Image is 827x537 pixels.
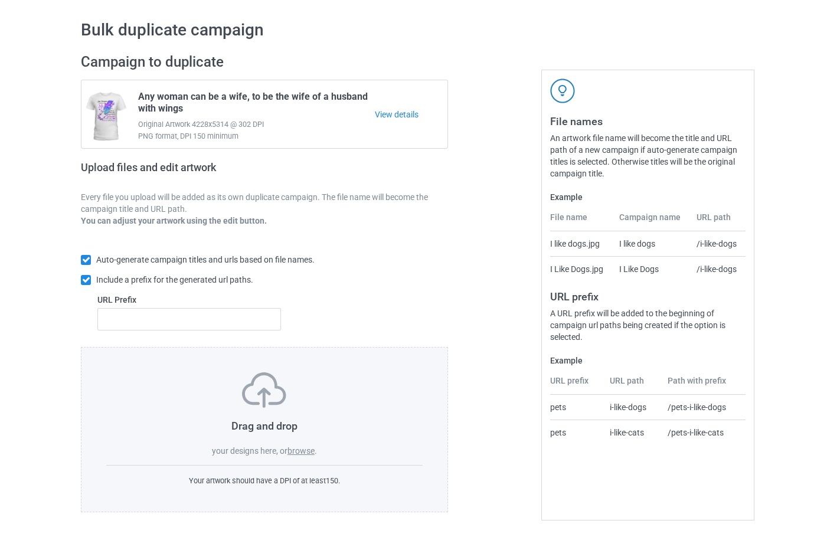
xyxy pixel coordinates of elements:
[603,375,662,395] th: URL path
[81,216,267,225] b: You can adjust your artwork using the edit button.
[97,294,281,306] label: URL Prefix
[315,446,317,456] span: .
[81,53,448,71] h2: Campaign to duplicate
[550,211,612,231] th: File name
[242,372,286,408] img: svg+xml;base64,PD94bWwgdmVyc2lvbj0iMS4wIiBlbmNvZGluZz0iVVRGLTgiPz4KPHN2ZyB3aWR0aD0iNzVweCIgaGVpZ2...
[287,446,315,456] label: browse
[550,395,603,420] td: pets
[603,395,662,420] td: i-like-dogs
[96,275,253,284] span: Include a prefix for the generated url paths.
[106,419,423,433] h3: Drag and drop
[550,307,746,343] div: A URL prefix will be added to the beginning of campaign url paths being created if the option is ...
[81,161,301,183] h2: Upload files and edit artwork
[661,420,746,445] td: /pets-i-like-cats
[550,191,746,203] label: Example
[550,256,612,281] td: I Like Dogs.jpg
[550,78,575,103] img: svg+xml;base64,PD94bWwgdmVyc2lvbj0iMS4wIiBlbmNvZGluZz0iVVRGLTgiPz4KPHN2ZyB3aWR0aD0iNDJweCIgaGVpZ2...
[550,375,603,395] th: URL prefix
[550,290,746,303] h3: URL prefix
[81,191,448,215] p: Every file you upload will be added as its own duplicate campaign. The file name will become the ...
[550,132,746,179] div: An artwork file name will become the title and URL path of a new campaign if auto-generate campai...
[189,476,340,485] span: Your artwork should have a DPI of at least 150 .
[96,255,315,264] span: Auto-generate campaign titles and urls based on file names.
[550,231,612,256] td: I like dogs.jpg
[138,130,375,142] span: PNG format, DPI 150 minimum
[375,109,447,120] a: View details
[212,446,287,456] span: your designs here, or
[550,114,746,128] h3: File names
[690,231,746,256] td: /i-like-dogs
[661,395,746,420] td: /pets-i-like-dogs
[550,355,746,366] label: Example
[613,231,691,256] td: I like dogs
[138,91,375,119] span: Any woman can be a wife, to be the wife of a husband with wings
[603,420,662,445] td: i-like-cats
[138,119,375,130] span: Original Artwork 4228x5314 @ 302 DPI
[613,256,691,281] td: I Like Dogs
[690,211,746,231] th: URL path
[613,211,691,231] th: Campaign name
[661,375,746,395] th: Path with prefix
[550,420,603,445] td: pets
[690,256,746,281] td: /i-like-dogs
[81,19,746,41] h1: Bulk duplicate campaign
